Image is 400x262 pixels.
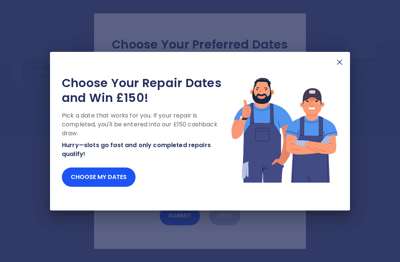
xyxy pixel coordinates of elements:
p: Pick a date that works for you. If your repair is completed, you'll be entered into our £150 cash... [62,111,231,138]
p: Hurry—slots go fast and only completed repairs qualify! [62,141,231,159]
img: Lottery [231,76,338,184]
img: X Mark [335,58,344,67]
h2: Choose Your Repair Dates and Win £150! [62,76,231,105]
button: Choose my dates [62,168,136,187]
